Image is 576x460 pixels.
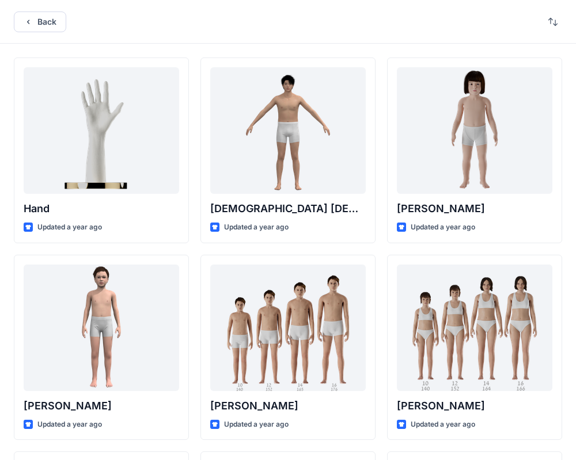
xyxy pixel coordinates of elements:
a: Male Asian [210,67,366,194]
p: Updated a year ago [411,419,475,431]
p: [PERSON_NAME] [24,398,179,414]
p: Updated a year ago [37,221,102,233]
p: Hand [24,201,179,217]
p: [PERSON_NAME] [210,398,366,414]
p: Updated a year ago [37,419,102,431]
a: Charlie [397,67,552,194]
a: Emil [24,264,179,391]
button: Back [14,11,66,32]
a: Brandon [210,264,366,391]
p: Updated a year ago [224,221,289,233]
p: [DEMOGRAPHIC_DATA] [DEMOGRAPHIC_DATA] [210,201,366,217]
p: [PERSON_NAME] [397,201,552,217]
p: Updated a year ago [411,221,475,233]
p: [PERSON_NAME] [397,398,552,414]
p: Updated a year ago [224,419,289,431]
a: Brenda [397,264,552,391]
a: Hand [24,67,179,194]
